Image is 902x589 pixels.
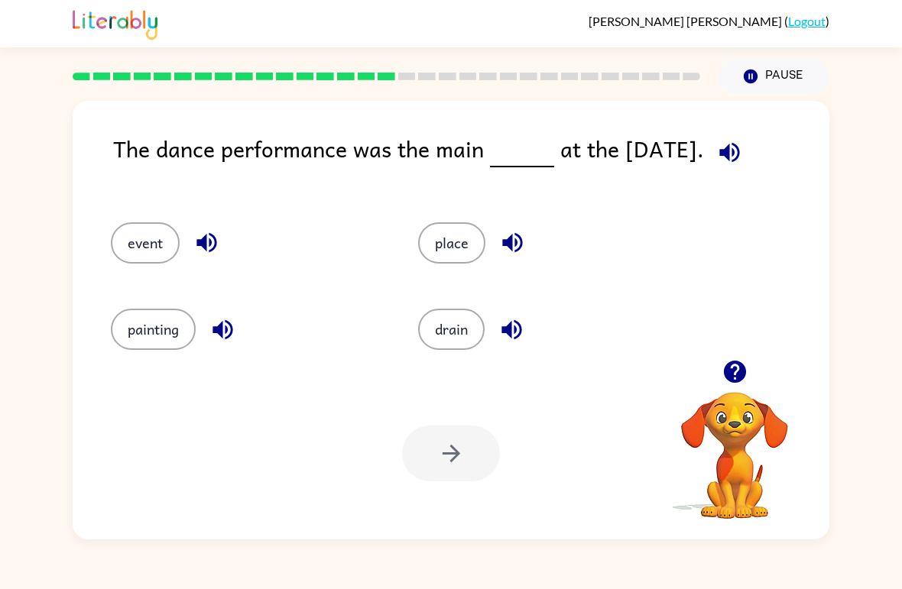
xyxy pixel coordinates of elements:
a: Logout [788,14,826,28]
span: [PERSON_NAME] [PERSON_NAME] [589,14,784,28]
img: Literably [73,6,157,40]
button: event [111,222,180,264]
button: Pause [719,59,829,94]
div: ( ) [589,14,829,28]
button: place [418,222,485,264]
button: drain [418,309,485,350]
button: painting [111,309,196,350]
video: Your browser must support playing .mp4 files to use Literably. Please try using another browser. [658,368,811,521]
div: The dance performance was the main at the [DATE]. [113,131,829,192]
